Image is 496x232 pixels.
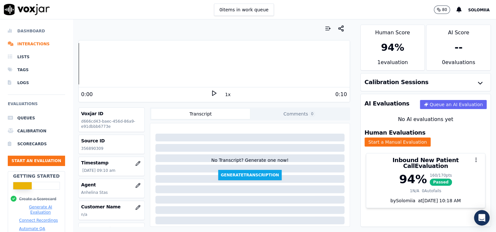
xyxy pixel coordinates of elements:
button: Automate QA [19,226,45,231]
button: Transcript [151,109,250,119]
div: 94 % [399,173,427,186]
a: Lists [8,50,65,63]
p: Anhelina Stas [81,190,142,195]
h3: Timestamp [81,160,142,166]
div: -- [455,42,463,53]
a: Interactions [8,38,65,50]
a: Tags [8,63,65,76]
button: 80 [434,6,450,14]
h3: Customer Phone [81,226,142,232]
button: Start an Evaluation [8,156,65,166]
button: 80 [434,6,456,14]
h3: Human Evaluations [365,130,425,136]
h3: Customer Name [81,204,142,210]
button: Connect Recordings [19,218,58,223]
a: Queues [8,112,65,125]
p: 80 [442,7,447,12]
div: 0:00 [81,91,93,98]
button: GenerateTranscription [218,170,282,180]
h3: AI Evaluations [365,101,410,106]
button: Create a Scorecard [19,196,56,202]
a: Calibration [8,125,65,138]
div: No AI evaluations yet [366,116,486,123]
a: Logs [8,76,65,89]
h3: Voxjar ID [81,110,142,117]
div: AI Score [426,25,490,37]
p: 356890309 [81,146,142,151]
div: 1 evaluation [361,59,425,70]
button: Start a Manual Evaluation [365,138,431,147]
h3: Inbound New Patient Call Evaluation [370,157,481,169]
div: No Transcript? Generate one now! [211,157,288,170]
a: Dashboard [8,25,65,38]
div: 0 Autofails [422,188,441,193]
div: by Solomiia [366,197,485,208]
div: Human Score [361,25,425,37]
h2: Getting Started [13,173,60,179]
button: 0items in work queue [214,4,274,16]
p: d666cd43-baec-456d-86a9-e91dbbb6773e [81,119,142,129]
div: Open Intercom Messenger [474,210,490,226]
p: n/a [81,212,142,217]
button: Comments [250,109,349,119]
h6: Evaluations [8,100,65,112]
button: Solomiia [468,6,496,14]
div: 0:10 [335,91,347,98]
h3: Calibration Sessions [365,79,429,85]
div: 1 N/A [410,188,419,193]
button: 1x [224,90,232,99]
h3: Agent [81,182,142,188]
div: 94 % [381,42,404,53]
div: 160 / 170 pts [430,173,452,178]
h3: Source ID [81,138,142,144]
a: Scorecards [8,138,65,150]
button: Queue an AI Evaluation [420,100,487,109]
p: [DATE] 09:10 am [83,168,142,173]
span: 0 [309,111,315,117]
div: at [DATE] 10:18 AM [415,197,461,204]
img: voxjar logo [4,4,50,15]
div: 0 evaluation s [426,59,490,70]
button: Generate AI Evaluation [19,204,62,215]
span: Passed [430,179,452,186]
span: Solomiia [468,8,490,12]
